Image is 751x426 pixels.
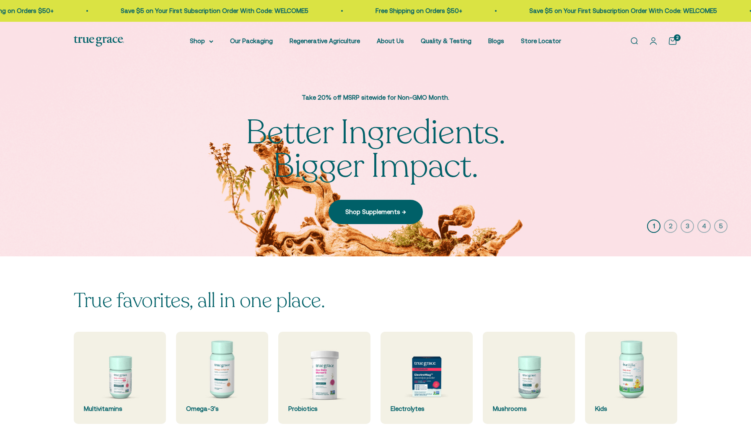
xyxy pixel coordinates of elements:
a: Shop Supplements → [329,200,423,224]
split-lines: Better Ingredients. Bigger Impact. [246,110,506,189]
p: Take 20% off MSRP sitewide for Non-GMO Month. [237,93,514,103]
div: Omega-3's [186,404,258,414]
button: 4 [697,219,711,233]
p: Save $5 on Your First Subscription Order With Code: WELCOME5 [114,6,302,16]
button: 5 [714,219,728,233]
div: Electrolytes [391,404,463,414]
a: Omega-3's [176,332,268,424]
a: Free Shipping on Orders $50+ [369,7,456,14]
a: Kids [585,332,677,424]
a: Electrolytes [381,332,473,424]
div: Kids [595,404,667,414]
div: Multivitamins [84,404,156,414]
p: Save $5 on Your First Subscription Order With Code: WELCOME5 [523,6,711,16]
div: Probiotics [288,404,360,414]
a: Our Packaging [230,37,273,44]
split-lines: True favorites, all in one place. [74,287,325,314]
a: Multivitamins [74,332,166,424]
a: Probiotics [278,332,370,424]
a: About Us [377,37,404,44]
a: Mushrooms [483,332,575,424]
div: Mushrooms [493,404,565,414]
button: 1 [647,219,660,233]
a: Blogs [488,37,504,44]
a: Regenerative Agriculture [290,37,360,44]
summary: Shop [190,36,213,46]
a: Store Locator [521,37,561,44]
a: Quality & Testing [421,37,471,44]
cart-count: 2 [674,34,681,41]
button: 3 [681,219,694,233]
button: 2 [664,219,677,233]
